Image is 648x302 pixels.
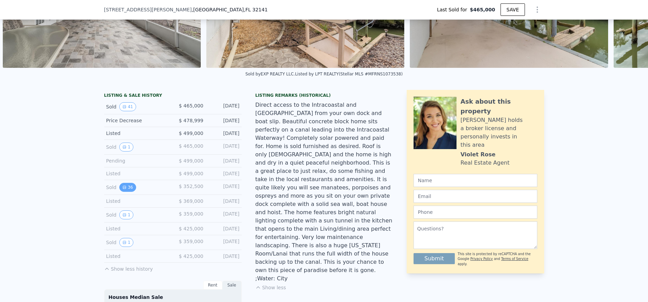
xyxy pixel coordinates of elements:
div: Sold [106,238,167,247]
div: Violet Rose [461,150,496,159]
div: This site is protected by reCAPTCHA and the Google and apply. [458,252,537,267]
div: Sale [222,281,242,290]
div: Rent [203,281,222,290]
div: [DATE] [209,170,240,177]
div: Listing Remarks (Historical) [255,93,393,98]
button: View historical data [119,143,134,152]
button: View historical data [119,210,134,219]
button: View historical data [119,183,136,192]
button: Show less [255,284,286,291]
button: Show Options [530,3,544,17]
button: Submit [414,253,455,264]
input: Email [414,190,537,203]
div: [DATE] [209,130,240,137]
a: Terms of Service [501,257,528,261]
span: $ 352,500 [179,184,203,189]
button: Show less history [104,263,153,272]
div: Price Decrease [106,117,167,124]
div: Listed [106,170,167,177]
div: [DATE] [209,102,240,111]
span: $ 359,000 [179,211,203,217]
div: Sold [106,183,167,192]
button: SAVE [501,3,525,16]
div: Listed [106,198,167,205]
span: , FL 32141 [244,7,267,12]
div: Listed [106,225,167,232]
div: Sold [106,102,167,111]
a: Privacy Policy [470,257,493,261]
button: View historical data [119,102,136,111]
span: $ 499,000 [179,171,203,176]
span: $465,000 [470,6,495,13]
div: Listed [106,130,167,137]
span: $ 465,000 [179,143,203,149]
span: $ 499,000 [179,158,203,164]
input: Phone [414,206,537,219]
div: Houses Median Sale [109,294,237,301]
input: Name [414,174,537,187]
span: $ 499,000 [179,131,203,136]
span: Last Sold for [437,6,470,13]
div: [DATE] [209,143,240,152]
div: Sold by EXP REALTY LLC . [245,72,295,76]
div: Direct access to the Intracoastal and [GEOGRAPHIC_DATA] from your own dock and boat slip. Beautif... [255,101,393,283]
div: Pending [106,157,167,164]
div: [PERSON_NAME] holds a broker license and personally invests in this area [461,116,537,149]
div: Listed [106,253,167,260]
div: Sold [106,143,167,152]
div: [DATE] [209,210,240,219]
span: $ 359,000 [179,239,203,244]
span: $ 369,000 [179,198,203,204]
span: $ 465,000 [179,103,203,108]
div: Listed by LPT REALTY (Stellar MLS #MFRNS1073538) [295,72,403,76]
div: [DATE] [209,183,240,192]
button: View historical data [119,238,134,247]
span: $ 425,000 [179,226,203,231]
div: Sold [106,210,167,219]
span: , [GEOGRAPHIC_DATA] [192,6,268,13]
div: [DATE] [209,117,240,124]
div: LISTING & SALE HISTORY [104,93,242,100]
span: [STREET_ADDRESS][PERSON_NAME] [104,6,192,13]
div: Real Estate Agent [461,159,510,167]
span: $ 425,000 [179,253,203,259]
div: [DATE] [209,253,240,260]
div: [DATE] [209,238,240,247]
span: $ 478,999 [179,118,203,123]
div: [DATE] [209,225,240,232]
div: Ask about this property [461,97,537,116]
div: [DATE] [209,157,240,164]
div: [DATE] [209,198,240,205]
